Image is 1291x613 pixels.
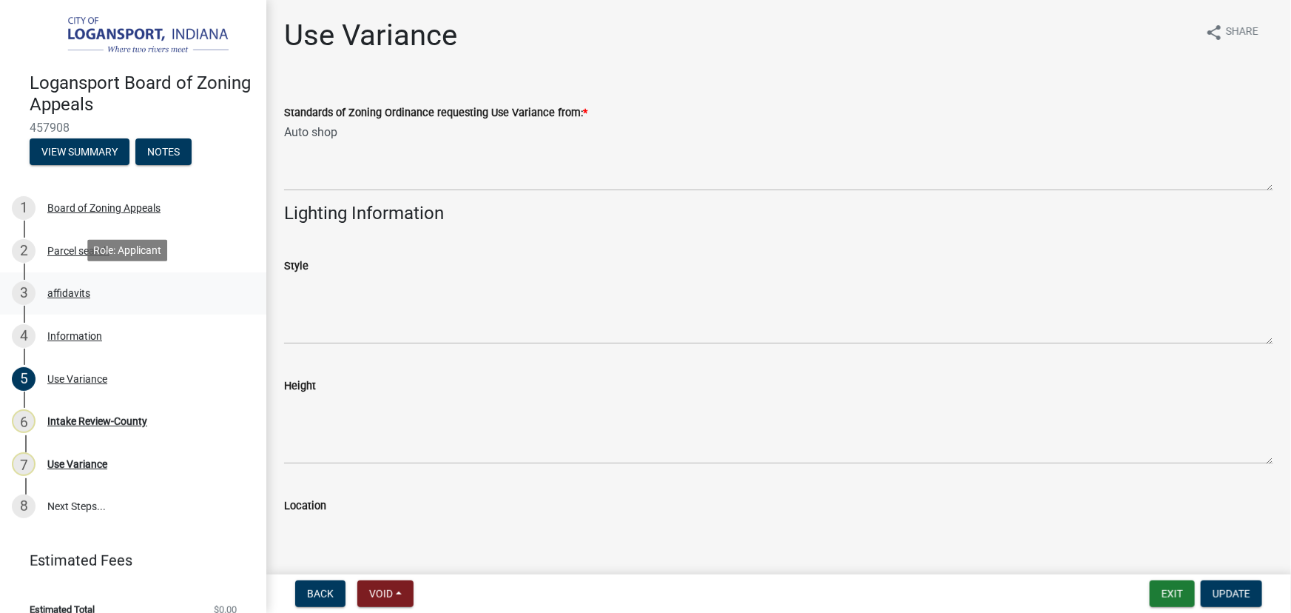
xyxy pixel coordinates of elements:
[12,452,36,476] div: 7
[284,501,326,512] label: Location
[47,416,147,426] div: Intake Review-County
[12,367,36,391] div: 5
[12,495,36,518] div: 8
[12,324,36,348] div: 4
[12,196,36,220] div: 1
[369,588,393,600] span: Void
[295,580,345,607] button: Back
[47,288,90,298] div: affidavits
[30,73,255,115] h4: Logansport Board of Zoning Appeals
[284,203,1273,224] h4: Lighting Information
[135,138,192,165] button: Notes
[1201,580,1262,607] button: Update
[1150,580,1195,607] button: Exit
[47,331,102,341] div: Information
[284,381,316,392] label: Height
[284,18,457,53] h1: Use Variance
[30,147,129,159] wm-modal-confirm: Summary
[87,240,167,261] div: Role: Applicant
[12,409,36,433] div: 6
[307,588,334,600] span: Back
[135,147,192,159] wm-modal-confirm: Notes
[1213,588,1250,600] span: Update
[30,138,129,165] button: View Summary
[284,108,587,118] label: Standards of Zoning Ordinance requesting Use Variance from:
[30,121,237,135] span: 457908
[1226,24,1258,41] span: Share
[357,580,414,607] button: Void
[47,246,109,256] div: Parcel search
[1205,24,1223,41] i: share
[47,374,107,384] div: Use Variance
[12,281,36,305] div: 3
[12,546,243,575] a: Estimated Fees
[47,203,161,213] div: Board of Zoning Appeals
[47,459,107,469] div: Use Variance
[30,16,243,57] img: City of Logansport, Indiana
[1193,18,1270,47] button: shareShare
[12,239,36,263] div: 2
[284,261,309,272] label: Style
